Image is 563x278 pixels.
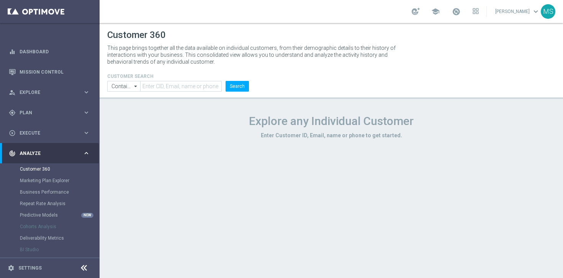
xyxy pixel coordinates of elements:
[140,81,222,92] input: Enter CID, Email, name or phone
[8,130,90,136] button: play_circle_outline Execute keyboard_arrow_right
[541,4,555,19] div: MS
[20,178,80,184] a: Marketing Plan Explorer
[107,114,555,128] h1: Explore any Individual Customer
[9,150,16,157] i: track_changes
[81,213,93,218] div: NEW
[20,198,99,209] div: Repeat Rate Analysis
[9,130,83,137] div: Execute
[20,62,90,82] a: Mission Control
[8,110,90,116] button: gps_fixed Plan keyboard_arrow_right
[107,81,140,92] input: Contains
[20,166,80,172] a: Customer 360
[20,110,83,115] span: Plan
[20,41,90,62] a: Dashboard
[20,175,99,186] div: Marketing Plan Explorer
[9,89,16,96] i: person_search
[20,186,99,198] div: Business Performance
[20,232,99,244] div: Deliverability Metrics
[494,6,541,17] a: [PERSON_NAME]keyboard_arrow_down
[20,235,80,241] a: Deliverability Metrics
[532,7,540,16] span: keyboard_arrow_down
[431,7,440,16] span: school
[8,69,90,75] button: Mission Control
[8,49,90,55] button: equalizer Dashboard
[20,209,99,221] div: Predictive Models
[107,74,249,79] h4: CUSTOMER SEARCH
[18,266,42,270] a: Settings
[9,89,83,96] div: Explore
[9,41,90,62] div: Dashboard
[20,90,83,95] span: Explore
[107,44,402,65] p: This page brings together all the data available on individual customers, from their demographic ...
[226,81,249,92] button: Search
[83,109,90,116] i: keyboard_arrow_right
[9,62,90,82] div: Mission Control
[20,212,80,218] a: Predictive Models
[20,163,99,175] div: Customer 360
[8,265,15,271] i: settings
[9,130,16,137] i: play_circle_outline
[8,150,90,156] button: track_changes Analyze keyboard_arrow_right
[20,189,80,195] a: Business Performance
[9,109,16,116] i: gps_fixed
[20,201,80,207] a: Repeat Rate Analysis
[132,81,140,91] i: arrow_drop_down
[8,89,90,95] button: person_search Explore keyboard_arrow_right
[9,48,16,55] i: equalizer
[9,150,83,157] div: Analyze
[107,30,555,41] h1: Customer 360
[20,244,99,255] div: BI Studio
[83,150,90,157] i: keyboard_arrow_right
[9,109,83,116] div: Plan
[20,221,99,232] div: Cohorts Analysis
[83,89,90,96] i: keyboard_arrow_right
[83,129,90,137] i: keyboard_arrow_right
[107,132,555,139] h3: Enter Customer ID, Email, name or phone to get started.
[20,151,83,156] span: Analyze
[20,131,83,135] span: Execute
